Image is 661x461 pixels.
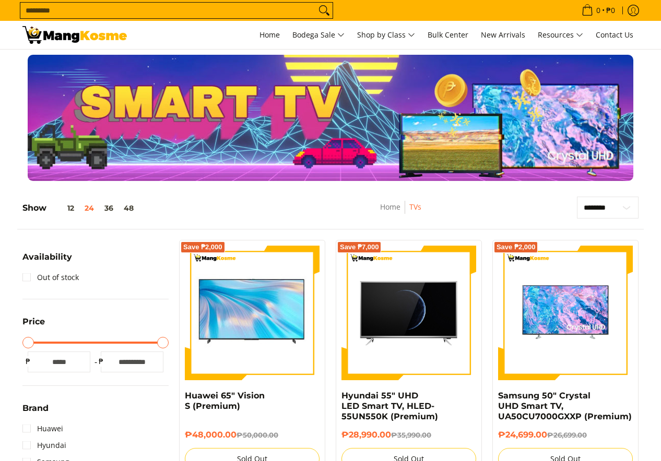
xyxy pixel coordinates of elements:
span: ₱0 [605,7,617,14]
span: • [579,5,618,16]
a: Bodega Sale [287,21,350,49]
span: Home [259,30,280,40]
span: Bulk Center [428,30,468,40]
span: Price [22,318,45,326]
span: Contact Us [596,30,633,40]
del: ₱26,699.00 [547,431,587,439]
span: ₱ [22,356,33,367]
a: Bulk Center [422,21,474,49]
del: ₱35,990.00 [391,431,431,439]
a: Huawei 65" Vision S (Premium) [185,391,265,411]
span: Availability [22,253,72,261]
span: New Arrivals [481,30,525,40]
span: Brand [22,404,49,413]
img: hyundai-ultra-hd-smart-tv-65-inch-full-view-mang-kosme [341,246,476,380]
span: Bodega Sale [292,29,345,42]
a: Hyundai [22,437,66,454]
a: Resources [533,21,588,49]
span: Save ₱2,000 [497,244,536,250]
span: Save ₱7,000 [340,244,379,250]
button: 48 [119,204,139,212]
span: ₱ [96,356,106,367]
h6: ₱48,000.00 [185,430,320,440]
button: 12 [46,204,79,212]
img: huawei-s-65-inch-4k-lcd-display-tv-full-view-mang-kosme [185,251,320,374]
h6: ₱28,990.00 [341,430,476,440]
a: Out of stock [22,269,79,286]
h6: ₱24,699.00 [498,430,633,440]
a: Home [380,202,400,212]
h5: Show [22,203,139,213]
summary: Open [22,404,49,420]
span: Save ₱2,000 [183,244,222,250]
a: Shop by Class [352,21,420,49]
span: 0 [595,7,602,14]
span: Shop by Class [357,29,415,42]
a: New Arrivals [476,21,530,49]
button: 36 [99,204,119,212]
summary: Open [22,253,72,269]
del: ₱50,000.00 [237,431,278,439]
img: TVs - Premium Television Brands l Mang Kosme [22,26,127,44]
a: Contact Us [591,21,639,49]
img: Samsung 50" Crystal UHD Smart TV, UA50CU7000GXXP (Premium) [498,246,633,380]
nav: Breadcrumbs [321,201,480,224]
summary: Open [22,318,45,334]
a: TVs [409,202,421,212]
nav: Main Menu [137,21,639,49]
a: Hyundai 55" UHD LED Smart TV, HLED-55UN550K (Premium) [341,391,438,421]
a: Huawei [22,420,63,437]
span: Resources [538,29,583,42]
a: Home [254,21,285,49]
button: 24 [79,204,99,212]
a: Samsung 50" Crystal UHD Smart TV, UA50CU7000GXXP (Premium) [498,391,632,421]
button: Search [316,3,333,18]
